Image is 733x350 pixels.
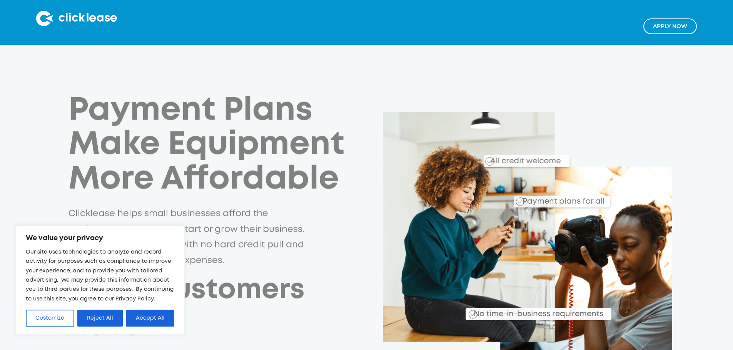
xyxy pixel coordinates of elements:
[26,310,74,327] button: Customize
[429,301,611,320] div: No time-in-business requirements
[485,157,494,166] img: Checkmark_callout
[26,234,174,243] p: We value your privacy
[516,198,524,206] img: Checkmark_callout
[519,192,604,207] div: Payment plans for all
[643,18,697,34] a: Apply NOw
[126,310,174,327] button: Accept All
[460,151,569,167] div: All credit welcome
[77,310,123,327] button: Reject All
[15,226,185,335] div: We value your privacy
[469,310,477,318] img: Checkmark_callout
[36,11,117,26] img: Clicklease logo
[26,250,174,301] span: Our site uses technologies to analyze and record activity for purposes such as compliance to impr...
[68,94,360,197] h1: Payment Plans Make Equipment More Affordable
[68,206,309,269] p: Clicklease helps small businesses afford the equipment they need to start or grow their business....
